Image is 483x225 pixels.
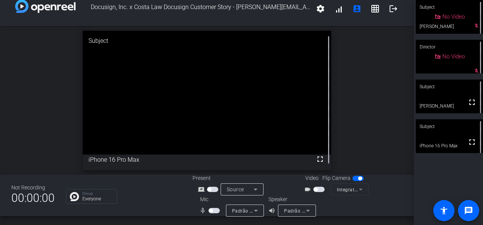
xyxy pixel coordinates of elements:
mat-icon: screen_share_outline [198,185,207,194]
div: Subject [416,80,483,94]
mat-icon: fullscreen [316,155,325,164]
mat-icon: grid_on [371,4,380,13]
p: Group [82,192,113,195]
mat-icon: fullscreen [467,98,477,107]
mat-icon: volume_up [268,206,278,215]
span: Padrão - Alto-falantes (Logi USB Headset) [284,208,377,214]
mat-icon: settings [316,4,325,13]
span: 00:00:00 [11,189,55,207]
div: Speaker [268,195,314,203]
div: Present [193,174,268,182]
span: Source [227,186,244,192]
span: No Video [442,13,465,20]
mat-icon: account_box [352,4,361,13]
span: Flip Camera [322,174,350,182]
div: Mic [193,195,268,203]
mat-icon: logout [389,4,398,13]
div: Subject [416,119,483,134]
mat-icon: accessibility [439,206,448,215]
div: Not Recording [11,184,55,192]
mat-icon: mic_none [199,206,208,215]
div: Director [416,40,483,54]
mat-icon: videocam_outline [304,185,313,194]
img: Chat Icon [70,192,79,201]
span: Video [305,174,319,182]
span: Padrão - Microfone (Logi USB Headset) [232,208,319,214]
mat-icon: fullscreen [467,137,477,147]
p: Everyone [82,197,113,201]
mat-icon: message [464,206,473,215]
span: No Video [442,53,465,60]
div: Subject [83,31,331,51]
